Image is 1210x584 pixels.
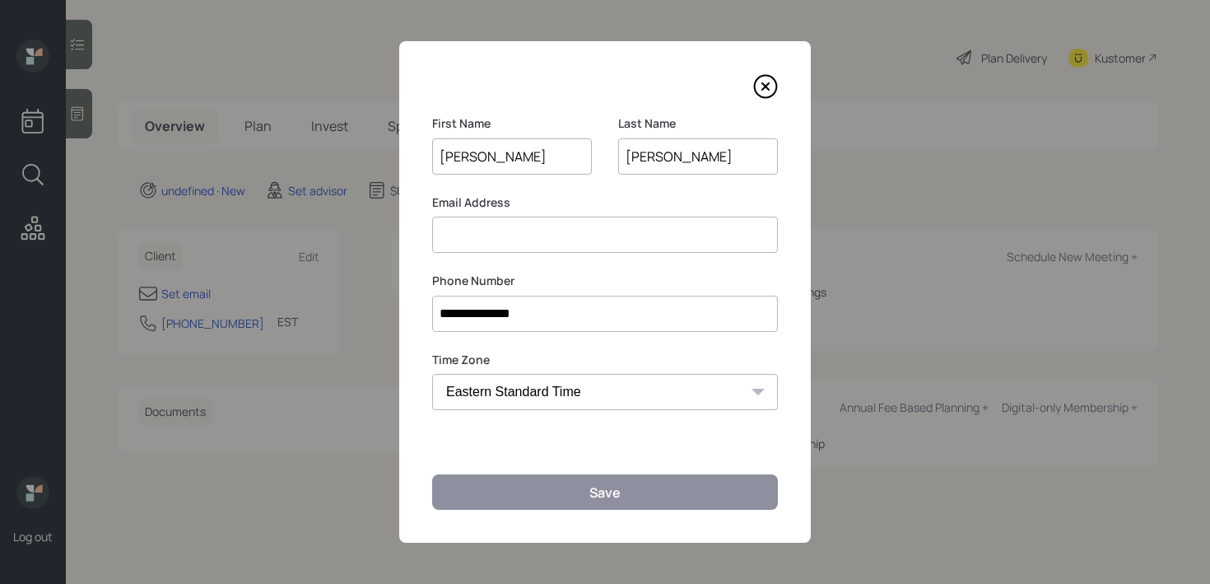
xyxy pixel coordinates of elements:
label: Phone Number [432,273,778,289]
label: Last Name [618,115,778,132]
button: Save [432,474,778,510]
label: Email Address [432,194,778,211]
label: Time Zone [432,352,778,368]
div: Save [589,484,621,502]
label: First Name [432,115,592,132]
